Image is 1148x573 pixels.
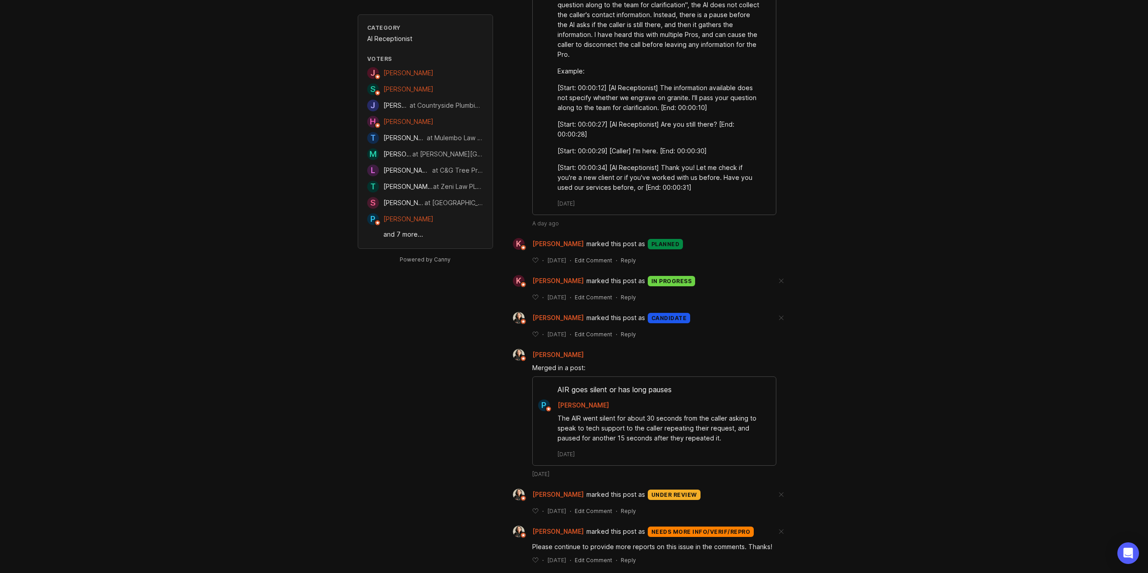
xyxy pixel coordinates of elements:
[367,116,379,128] div: H
[547,294,566,301] time: [DATE]
[621,330,636,338] div: Reply
[648,239,683,249] div: planned
[575,556,612,564] div: Edit Comment
[367,67,433,79] a: J[PERSON_NAME]
[367,132,379,144] div: T
[533,399,616,411] a: P[PERSON_NAME]
[542,556,544,564] div: ·
[570,507,571,515] div: ·
[648,313,691,323] div: candidate
[558,401,609,409] span: [PERSON_NAME]
[367,181,484,193] a: T[PERSON_NAME]at Zeni Law PLLC
[616,556,617,564] div: ·
[367,83,433,95] a: S[PERSON_NAME]
[513,349,525,361] img: Ysabelle Eugenio
[367,24,484,32] div: Category
[532,542,776,552] div: Please continue to provide more reports on this issue in the comments. Thanks!
[621,556,636,564] div: Reply
[558,119,761,139] div: [Start: 00:00:27] [AI Receptionist] Are you still there? [End: 00:00:28]
[648,490,701,500] div: under review
[532,313,584,323] span: [PERSON_NAME]
[558,66,761,76] div: Example:
[367,148,484,160] a: M[PERSON_NAME]at [PERSON_NAME][GEOGRAPHIC_DATA]
[547,331,566,338] time: [DATE]
[367,197,379,209] div: S
[367,165,379,176] div: L
[532,220,559,227] span: A day ago
[383,183,433,190] span: [PERSON_NAME]
[424,198,484,208] div: at [GEOGRAPHIC_DATA]
[383,166,433,174] span: [PERSON_NAME]
[570,257,571,264] div: ·
[575,257,612,264] div: Edit Comment
[532,239,584,249] span: [PERSON_NAME]
[616,293,617,301] div: ·
[433,182,484,192] div: at Zeni Law PLLC
[532,276,584,286] span: [PERSON_NAME]
[367,34,484,44] div: AI Receptionist
[547,557,566,564] time: [DATE]
[616,257,617,264] div: ·
[513,238,525,250] div: K
[383,118,433,125] span: [PERSON_NAME]
[513,526,525,537] img: Ysabelle Eugenio
[532,490,584,500] span: [PERSON_NAME]
[507,349,591,361] a: Ysabelle Eugenio[PERSON_NAME]
[575,507,612,515] div: Edit Comment
[532,363,776,373] div: Merged in a post:
[383,150,433,158] span: [PERSON_NAME]
[586,527,645,536] span: marked this post as
[374,90,381,96] img: member badge
[432,165,484,175] div: at C&G Tree Pros
[558,200,575,207] span: [DATE]
[558,83,761,113] div: [Start: 00:00:12] [AI Receptionist] The information available does not specify whether we engrave...
[520,318,526,325] img: member badge
[383,215,433,223] span: [PERSON_NAME]
[1117,542,1139,564] div: Open Intercom Messenger
[367,83,379,95] div: S
[374,220,381,226] img: member badge
[383,199,433,206] span: [PERSON_NAME]
[586,313,645,323] span: marked this post as
[383,69,433,77] span: [PERSON_NAME]
[545,406,552,413] img: member badge
[542,293,544,301] div: ·
[621,257,636,264] div: Reply
[520,355,526,362] img: member badge
[586,490,645,500] span: marked this post as
[547,257,566,264] time: [DATE]
[383,85,433,93] span: [PERSON_NAME]
[542,507,544,515] div: ·
[367,181,379,193] div: T
[513,275,525,287] div: K
[507,275,586,287] a: K[PERSON_NAME]
[367,55,484,63] div: Voters
[367,213,433,225] a: P[PERSON_NAME]
[427,133,484,143] div: at Mulembo Law PLLC
[532,351,584,358] span: [PERSON_NAME]
[570,556,571,564] div: ·
[367,67,379,79] div: J
[532,527,584,536] span: [PERSON_NAME]
[507,238,586,250] a: K[PERSON_NAME]
[533,384,776,399] div: AIR goes silent or has long pauses
[520,532,526,539] img: member badge
[412,149,483,159] div: at [PERSON_NAME][GEOGRAPHIC_DATA]
[374,122,381,129] img: member badge
[383,101,433,109] span: [PERSON_NAME]
[532,470,549,478] time: [DATE]
[520,244,526,251] img: member badge
[575,330,612,338] div: Edit Comment
[398,254,452,265] a: Powered by Canny
[367,100,379,111] div: J
[621,507,636,515] div: Reply
[558,413,761,443] div: The AIR went silent for about 30 seconds from the caller asking to speak to tech support to the c...
[558,450,575,458] time: [DATE]
[507,489,586,500] a: Ysabelle Eugenio[PERSON_NAME]
[367,148,379,160] div: M
[367,197,484,209] a: S[PERSON_NAME]at [GEOGRAPHIC_DATA]
[547,508,566,514] time: [DATE]
[367,132,484,144] a: T[PERSON_NAME]at Mulembo Law PLLC
[374,73,381,80] img: member badge
[367,116,433,128] a: H[PERSON_NAME]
